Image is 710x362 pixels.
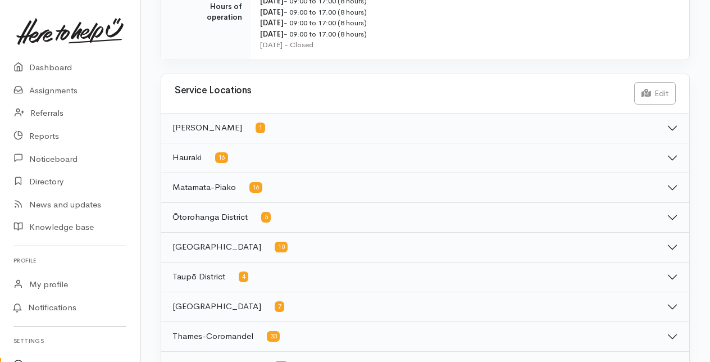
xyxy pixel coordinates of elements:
button: Hauraki16 [161,143,689,173]
b: [DATE] [260,18,284,28]
b: [DATE] [260,29,284,39]
div: - 09:00 to 17:00 (8 hours) [260,7,676,18]
h6: Profile [13,253,126,268]
h3: Service Locations [175,85,621,96]
a: Edit [634,82,676,105]
span: 7 [275,301,284,312]
button: Matamata-Piako16 [161,173,689,202]
span: 5 [261,212,271,223]
span: 16 [215,152,228,163]
span: 16 [249,182,262,193]
b: [DATE] [260,7,284,17]
span: 4 [239,271,248,282]
span: 33 [267,331,280,342]
button: Taupō District4 [161,263,689,292]
button: [GEOGRAPHIC_DATA]10 [161,233,689,262]
h6: Settings [13,333,126,349]
button: Thames-Coromandel33 [161,322,689,351]
button: [PERSON_NAME]1 [161,114,689,143]
span: 10 [275,242,288,252]
div: - 09:00 to 17:00 (8 hours) [260,29,676,40]
button: Ōtorohanga District5 [161,203,689,232]
span: 1 [256,123,265,133]
div: - 09:00 to 17:00 (8 hours) [260,17,676,29]
button: [GEOGRAPHIC_DATA]7 [161,292,689,322]
div: [DATE] - Closed [260,39,676,51]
